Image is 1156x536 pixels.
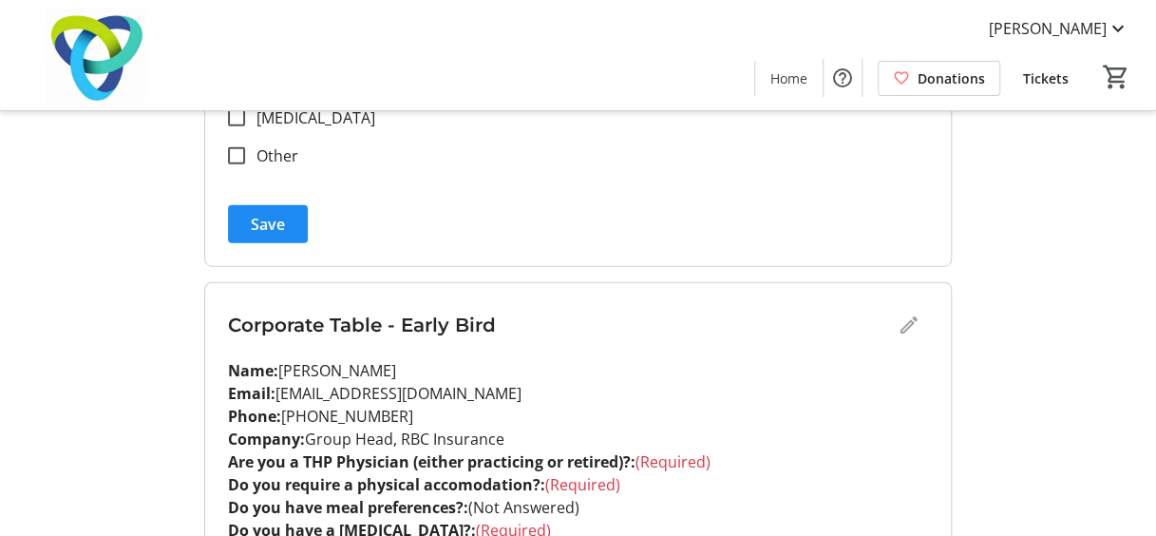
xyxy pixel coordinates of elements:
strong: Are you a THP Physician (either practicing or retired)?: [228,451,635,472]
img: Trillium Health Partners Foundation's Logo [11,8,180,103]
label: [MEDICAL_DATA] [245,106,375,129]
strong: Do you have meal preferences?: [228,497,468,518]
span: Donations [918,68,985,88]
strong: Do you require a physical accomodation?: [228,474,545,495]
a: Tickets [1008,61,1084,96]
span: (Required) [545,474,620,495]
h3: Corporate Table - Early Bird [228,311,890,339]
span: [PERSON_NAME] [989,17,1107,40]
span: Tickets [1023,68,1069,88]
label: Other [245,144,298,167]
strong: Email: [228,383,275,404]
strong: Name: [228,360,278,381]
a: Donations [878,61,1000,96]
p: [EMAIL_ADDRESS][DOMAIN_NAME] [228,382,928,405]
p: [PERSON_NAME] [228,359,928,382]
a: Home [755,61,823,96]
span: Home [770,68,807,88]
p: Group Head, RBC Insurance [228,428,928,450]
strong: Company: [228,429,305,450]
button: Cart [1099,60,1133,94]
span: (Not Answered) [468,497,579,518]
button: [PERSON_NAME] [974,13,1145,44]
button: Help [824,59,862,97]
span: Save [251,213,285,236]
p: [PHONE_NUMBER] [228,405,928,428]
span: (Required) [635,451,711,472]
button: Save [228,205,308,243]
strong: Phone: [228,406,281,427]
